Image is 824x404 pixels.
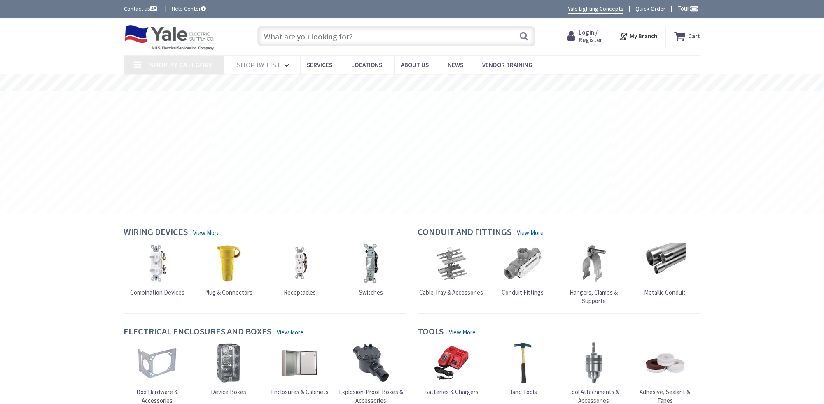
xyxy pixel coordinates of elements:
a: Hand Tools Hand Tools [502,342,543,396]
a: Quick Order [635,5,665,13]
h4: Conduit and Fittings [418,227,511,239]
a: Metallic Conduit Metallic Conduit [644,243,686,297]
img: Explosion-Proof Boxes & Accessories [350,342,392,383]
img: Receptacles [279,243,320,284]
h4: Wiring Devices [124,227,188,239]
input: What are you looking for? [257,26,535,46]
a: Hangers, Clamps & Supports Hangers, Clamps & Supports [560,243,628,306]
strong: Cart [688,29,700,44]
a: Login / Register [567,29,602,44]
a: Contact us [124,5,159,13]
span: Locations [351,61,382,69]
img: Hangers, Clamps & Supports [573,243,614,284]
a: Cable Tray & Accessories Cable Tray & Accessories [419,243,483,297]
a: View More [449,328,476,337]
a: View More [277,328,303,337]
span: Metallic Conduit [644,288,686,296]
span: Login / Register [579,28,602,44]
span: Services [307,61,332,69]
span: Cable Tray & Accessories [419,288,483,296]
img: Plug & Connectors [208,243,249,284]
img: Tool Attachments & Accessories [573,342,614,383]
h4: Electrical Enclosures and Boxes [124,326,271,338]
span: Batteries & Chargers [424,388,479,396]
span: Switches [359,288,383,296]
span: Plug & Connectors [204,288,252,296]
img: Batteries & Chargers [431,342,472,383]
a: Receptacles Receptacles [279,243,320,297]
span: Vendor Training [482,61,532,69]
span: Device Boxes [211,388,246,396]
div: My Branch [619,29,657,44]
img: Cable Tray & Accessories [431,243,472,284]
strong: My Branch [630,32,657,40]
span: Combination Devices [130,288,184,296]
span: Shop By List [237,60,281,70]
span: Hand Tools [508,388,537,396]
a: Help Center [172,5,206,13]
span: Tour [677,5,698,12]
a: Combination Devices Combination Devices [130,243,184,297]
span: About Us [401,61,429,69]
img: Box Hardware & Accessories [137,342,178,383]
img: Yale Electric Supply Co. [124,25,217,50]
a: Batteries & Chargers Batteries & Chargers [424,342,479,396]
img: Combination Devices [137,243,178,284]
a: View More [193,228,220,237]
a: Enclosures & Cabinets Enclosures & Cabinets [271,342,329,396]
img: Metallic Conduit [644,243,686,284]
a: Device Boxes Device Boxes [208,342,249,396]
a: View More [517,228,544,237]
span: Conduit Fittings [502,288,544,296]
a: Cart [674,29,700,44]
img: Enclosures & Cabinets [279,342,320,383]
img: Adhesive, Sealant & Tapes [644,342,686,383]
a: Switches Switches [350,243,392,297]
a: Conduit Fittings Conduit Fittings [502,243,544,297]
a: Plug & Connectors Plug & Connectors [204,243,252,297]
img: Device Boxes [208,342,249,383]
span: Enclosures & Cabinets [271,388,329,396]
span: Hangers, Clamps & Supports [570,288,618,305]
img: Hand Tools [502,342,543,383]
span: Receptacles [284,288,316,296]
img: Conduit Fittings [502,243,543,284]
span: News [448,61,463,69]
h4: Tools [418,326,444,338]
img: Switches [350,243,392,284]
span: Shop By Category [149,60,212,70]
a: Yale Lighting Concepts [568,5,623,14]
